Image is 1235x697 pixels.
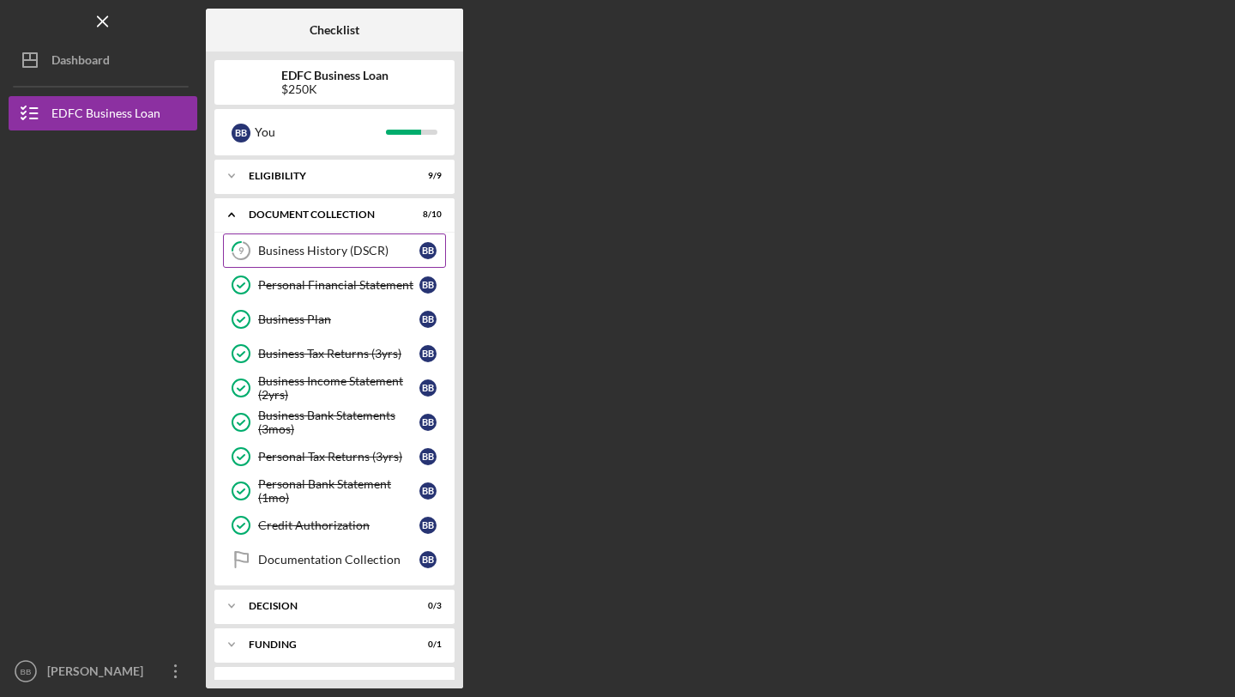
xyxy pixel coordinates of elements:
[21,667,32,676] text: BB
[258,450,419,464] div: Personal Tax Returns (3yrs)
[419,448,437,465] div: B B
[9,654,197,688] button: BB[PERSON_NAME]
[223,508,446,542] a: Credit AuthorizationBB
[411,639,442,650] div: 0 / 1
[223,405,446,439] a: Business Bank Statements (3mos)BB
[419,379,437,397] div: B B
[419,551,437,568] div: B B
[419,517,437,534] div: B B
[223,302,446,336] a: Business PlanBB
[249,171,399,181] div: Eligibility
[9,96,197,130] button: EDFC Business Loan
[419,345,437,362] div: B B
[411,601,442,611] div: 0 / 3
[223,336,446,371] a: Business Tax Returns (3yrs)BB
[258,518,419,532] div: Credit Authorization
[258,347,419,361] div: Business Tax Returns (3yrs)
[223,233,446,268] a: 9Business History (DSCR)BB
[249,678,399,688] div: Wrap up
[9,43,197,77] button: Dashboard
[411,171,442,181] div: 9 / 9
[258,278,419,292] div: Personal Financial Statement
[419,482,437,500] div: B B
[281,82,389,96] div: $250K
[411,209,442,220] div: 8 / 10
[310,23,359,37] b: Checklist
[43,654,154,693] div: [PERSON_NAME]
[249,209,399,220] div: Document Collection
[419,276,437,294] div: B B
[51,96,160,135] div: EDFC Business Loan
[255,118,386,147] div: You
[238,245,244,257] tspan: 9
[223,542,446,577] a: Documentation CollectionBB
[258,244,419,258] div: Business History (DSCR)
[51,43,110,82] div: Dashboard
[281,69,389,82] b: EDFC Business Loan
[419,311,437,328] div: B B
[223,439,446,474] a: Personal Tax Returns (3yrs)BB
[419,242,437,259] div: B B
[411,678,442,688] div: 0 / 2
[258,477,419,505] div: Personal Bank Statement (1mo)
[249,601,399,611] div: Decision
[223,371,446,405] a: Business Income Statement (2yrs)BB
[232,124,250,142] div: B B
[223,268,446,302] a: Personal Financial StatementBB
[258,553,419,567] div: Documentation Collection
[258,409,419,436] div: Business Bank Statements (3mos)
[258,312,419,326] div: Business Plan
[419,414,437,431] div: B B
[249,639,399,650] div: Funding
[223,474,446,508] a: Personal Bank Statement (1mo)BB
[258,374,419,402] div: Business Income Statement (2yrs)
